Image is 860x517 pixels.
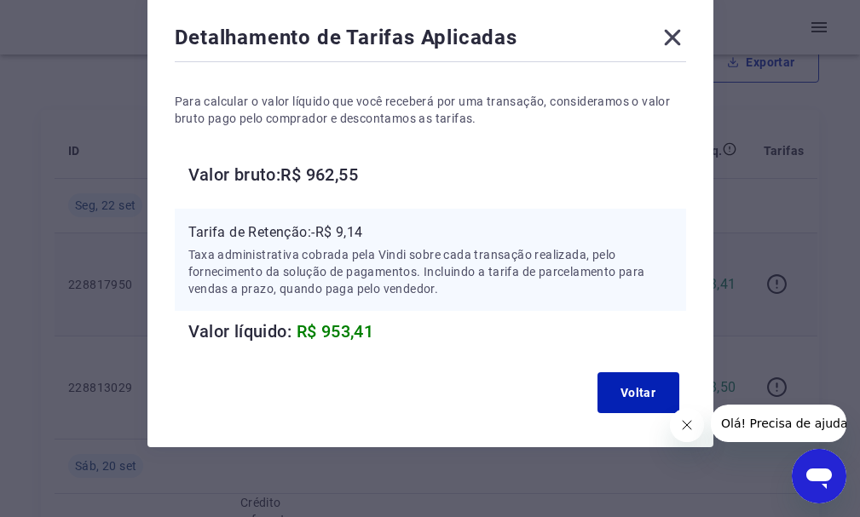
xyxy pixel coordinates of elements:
[297,321,374,342] span: R$ 953,41
[711,405,846,442] iframe: Mensagem da empresa
[188,318,686,345] h6: Valor líquido:
[670,408,704,442] iframe: Fechar mensagem
[188,161,686,188] h6: Valor bruto: R$ 962,55
[597,372,679,413] button: Voltar
[175,24,686,58] div: Detalhamento de Tarifas Aplicadas
[188,246,672,297] p: Taxa administrativa cobrada pela Vindi sobre cada transação realizada, pelo fornecimento da soluç...
[175,93,686,127] p: Para calcular o valor líquido que você receberá por uma transação, consideramos o valor bruto pag...
[10,12,143,26] span: Olá! Precisa de ajuda?
[188,222,672,243] p: Tarifa de Retenção: -R$ 9,14
[792,449,846,503] iframe: Botão para abrir a janela de mensagens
